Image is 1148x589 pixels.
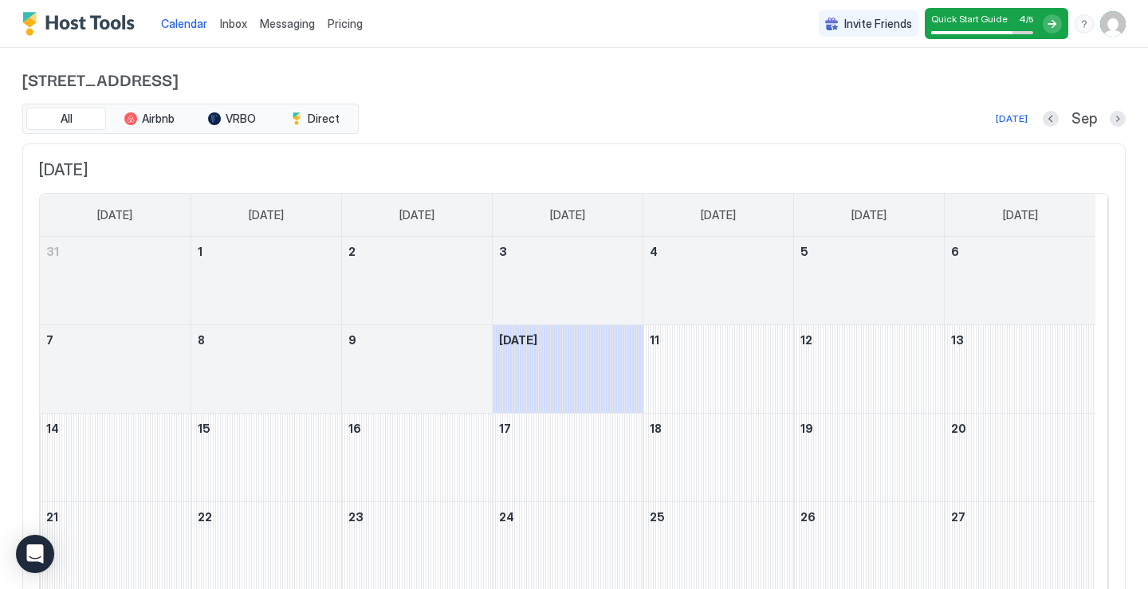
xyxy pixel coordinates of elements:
span: Messaging [260,17,315,30]
span: Pricing [328,17,363,31]
span: [DATE] [701,208,736,222]
button: Airbnb [109,108,189,130]
span: [DATE] [1003,208,1038,222]
span: 17 [499,422,511,435]
a: September 1, 2025 [191,237,341,266]
td: September 4, 2025 [643,237,794,325]
td: September 2, 2025 [341,237,492,325]
span: [DATE] [851,208,887,222]
span: 6 [951,245,959,258]
a: September 23, 2025 [342,502,492,532]
td: September 10, 2025 [492,325,643,414]
span: 31 [46,245,59,258]
span: Airbnb [142,112,175,126]
span: [STREET_ADDRESS] [22,67,1126,91]
td: September 18, 2025 [643,414,794,502]
span: 3 [499,245,507,258]
td: September 14, 2025 [40,414,191,502]
button: Previous month [1043,111,1059,127]
td: September 16, 2025 [341,414,492,502]
span: Invite Friends [844,17,912,31]
span: 8 [198,333,205,347]
td: September 17, 2025 [492,414,643,502]
span: 7 [46,333,53,347]
button: Next month [1110,111,1126,127]
td: September 8, 2025 [191,325,341,414]
span: 15 [198,422,210,435]
td: September 3, 2025 [492,237,643,325]
div: User profile [1100,11,1126,37]
a: September 18, 2025 [643,414,793,443]
a: August 31, 2025 [40,237,191,266]
td: September 20, 2025 [945,414,1095,502]
a: September 16, 2025 [342,414,492,443]
a: September 12, 2025 [794,325,944,355]
td: September 6, 2025 [945,237,1095,325]
span: 23 [348,510,364,524]
span: [DATE] [550,208,585,222]
a: Wednesday [534,194,601,237]
span: VRBO [226,112,256,126]
button: VRBO [192,108,272,130]
div: menu [1075,14,1094,33]
a: September 6, 2025 [945,237,1095,266]
span: [DATE] [39,160,1109,180]
a: September 25, 2025 [643,502,793,532]
span: 19 [800,422,813,435]
a: Messaging [260,15,315,32]
td: September 13, 2025 [945,325,1095,414]
span: 26 [800,510,816,524]
a: September 22, 2025 [191,502,341,532]
td: September 7, 2025 [40,325,191,414]
a: September 24, 2025 [493,502,643,532]
a: Sunday [81,194,148,237]
a: Inbox [220,15,247,32]
td: September 11, 2025 [643,325,794,414]
span: 21 [46,510,58,524]
div: Host Tools Logo [22,12,142,36]
div: tab-group [22,104,359,134]
a: Friday [835,194,902,237]
span: [DATE] [97,208,132,222]
a: September 15, 2025 [191,414,341,443]
span: 4 [1019,13,1026,25]
a: September 17, 2025 [493,414,643,443]
span: 4 [650,245,658,258]
span: 16 [348,422,361,435]
a: September 7, 2025 [40,325,191,355]
span: 5 [800,245,808,258]
span: 18 [650,422,662,435]
a: Thursday [685,194,752,237]
span: Inbox [220,17,247,30]
span: 2 [348,245,356,258]
td: September 9, 2025 [341,325,492,414]
button: All [26,108,106,130]
td: September 19, 2025 [794,414,945,502]
span: 20 [951,422,966,435]
span: Calendar [161,17,207,30]
span: 11 [650,333,659,347]
span: 9 [348,333,356,347]
a: September 20, 2025 [945,414,1095,443]
button: Direct [275,108,355,130]
a: September 21, 2025 [40,502,191,532]
span: Quick Start Guide [931,13,1008,25]
a: September 9, 2025 [342,325,492,355]
a: September 11, 2025 [643,325,793,355]
a: September 4, 2025 [643,237,793,266]
span: 22 [198,510,212,524]
div: [DATE] [996,112,1028,126]
a: September 8, 2025 [191,325,341,355]
span: 24 [499,510,514,524]
span: [DATE] [399,208,434,222]
td: September 15, 2025 [191,414,341,502]
td: September 1, 2025 [191,237,341,325]
a: September 3, 2025 [493,237,643,266]
button: [DATE] [993,109,1030,128]
a: September 2, 2025 [342,237,492,266]
a: September 27, 2025 [945,502,1095,532]
a: Monday [233,194,300,237]
span: 27 [951,510,965,524]
td: August 31, 2025 [40,237,191,325]
a: September 19, 2025 [794,414,944,443]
